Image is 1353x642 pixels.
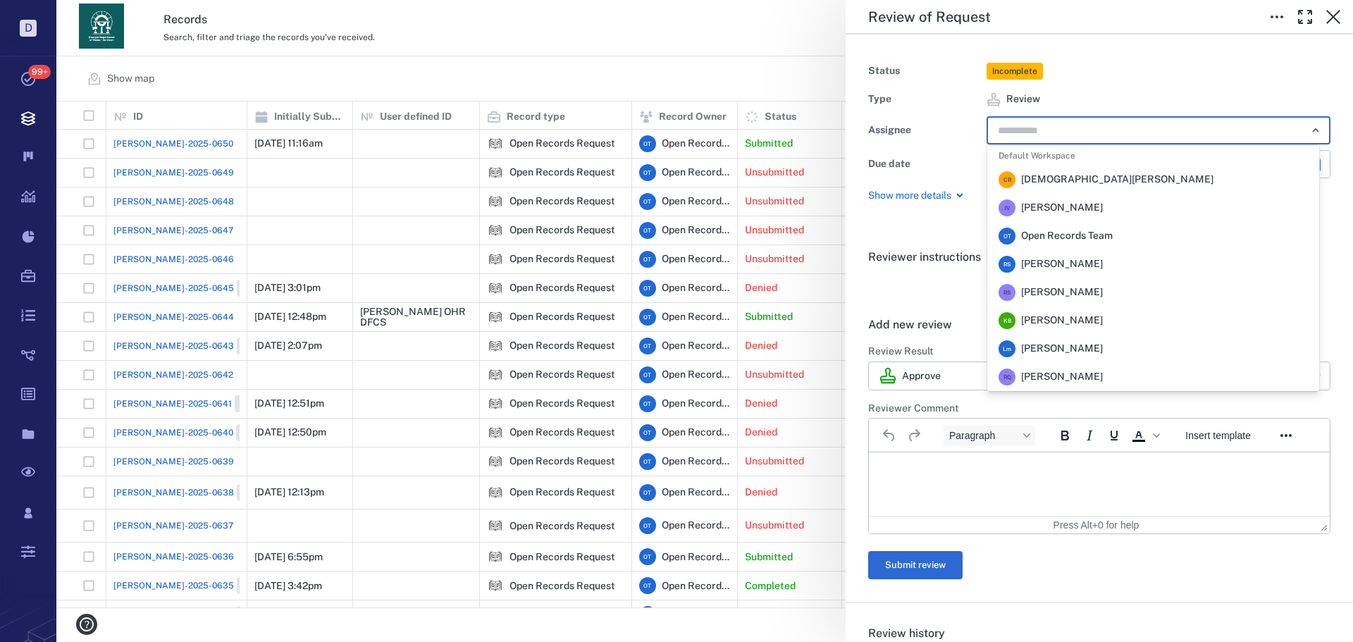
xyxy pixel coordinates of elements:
[868,625,1330,642] h6: Review history
[999,171,1015,188] div: C R
[1263,3,1291,31] button: Toggle to Edit Boxes
[1021,370,1103,384] span: [PERSON_NAME]
[1021,229,1113,243] span: Open Records Team
[877,426,901,445] button: Undo
[868,551,963,579] button: Submit review
[32,10,61,23] span: Help
[11,11,450,24] body: Rich Text Area. Press ALT-0 for help.
[868,189,951,203] p: Show more details
[868,345,1330,359] h6: Review Result
[868,61,981,81] div: Status
[987,145,1319,166] li: Default Workspace
[1021,257,1103,271] span: [PERSON_NAME]
[999,199,1015,216] div: J V
[999,340,1015,357] div: L m
[868,121,981,140] div: Assignee
[999,284,1015,301] div: R S
[868,402,1330,416] h6: Reviewer Comment
[1306,121,1326,140] button: Close
[1021,173,1213,187] span: [DEMOGRAPHIC_DATA][PERSON_NAME]
[1180,426,1256,445] button: Insert template
[944,426,1035,445] button: Block Paragraph
[989,66,1040,78] span: Incomplete
[999,256,1015,273] div: R S
[1102,426,1126,445] button: Underline
[868,89,981,109] div: Type
[1185,430,1251,441] span: Insert template
[1021,342,1103,356] span: [PERSON_NAME]
[1021,285,1103,300] span: [PERSON_NAME]
[1127,426,1162,445] div: Text color Black
[1021,314,1103,328] span: [PERSON_NAME]
[1291,3,1319,31] button: Toggle Fullscreen
[999,369,1015,385] div: R Q
[1023,519,1170,531] div: Press Alt+0 for help
[868,154,981,174] div: Due date
[1274,426,1298,445] button: Reveal or hide additional toolbar items
[1053,426,1077,445] button: Bold
[949,430,1018,441] span: Paragraph
[868,8,991,26] h5: Review of Request
[902,426,926,445] button: Redo
[1077,426,1101,445] button: Italic
[868,316,1330,333] h6: Add new review
[28,65,51,79] span: 99+
[999,312,1015,329] div: K B
[20,20,37,37] p: D
[1321,519,1328,531] div: Press the Up and Down arrow keys to resize the editor.
[869,452,1330,516] iframe: Rich Text Area
[868,249,1330,266] h6: Reviewer instructions
[868,278,871,292] span: .
[1021,201,1103,215] span: [PERSON_NAME]
[902,369,941,383] p: Approve
[999,228,1015,245] div: O T
[1006,92,1040,106] span: Review
[1319,3,1347,31] button: Close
